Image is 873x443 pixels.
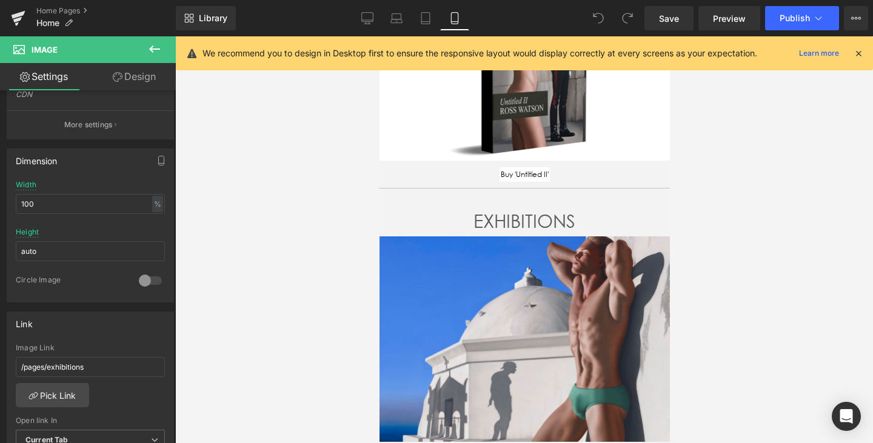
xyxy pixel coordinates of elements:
[698,6,760,30] a: Preview
[32,45,58,55] span: Image
[36,18,59,28] span: Home
[16,357,165,377] input: https://your-shop.myshopify.com
[122,132,170,144] span: Buy 'Untitled II'
[586,6,610,30] button: Undo
[411,6,440,30] a: Tablet
[176,6,236,30] a: New Library
[152,196,163,212] div: %
[615,6,640,30] button: Redo
[440,6,469,30] a: Mobile
[16,194,165,214] input: auto
[16,383,89,407] a: Pick Link
[780,13,810,23] span: Publish
[16,80,165,107] div: Only support for UCare CDN and Shopify CDN
[659,12,679,25] span: Save
[16,228,39,236] div: Height
[16,149,58,166] div: Dimension
[832,402,861,431] div: Open Intercom Messenger
[794,46,844,61] a: Learn more
[16,312,33,329] div: Link
[16,181,36,189] div: Width
[16,241,165,261] input: auto
[36,6,176,16] a: Home Pages
[713,12,746,25] span: Preview
[121,131,171,145] a: Buy 'Untitled II'
[353,6,382,30] a: Desktop
[16,275,127,288] div: Circle Image
[16,416,165,425] div: Open link In
[202,47,757,60] p: We recommend you to design in Desktop first to ensure the responsive layout would display correct...
[90,63,178,90] a: Design
[844,6,868,30] button: More
[765,6,839,30] button: Publish
[1,200,291,405] img: painting of greece
[7,110,173,139] button: More settings
[199,13,227,24] span: Library
[64,119,113,130] p: More settings
[16,344,165,352] div: Image Link
[382,6,411,30] a: Laptop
